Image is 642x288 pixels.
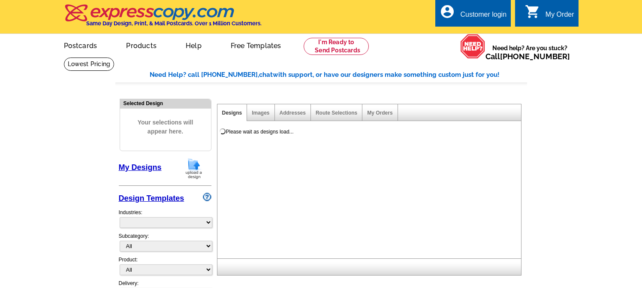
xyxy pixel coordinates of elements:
[50,35,111,55] a: Postcards
[525,9,574,20] a: shopping_cart My Order
[546,11,574,23] div: My Order
[64,10,262,27] a: Same Day Design, Print, & Mail Postcards. Over 1 Million Customers.
[316,110,357,116] a: Route Selections
[172,35,215,55] a: Help
[112,35,170,55] a: Products
[119,204,211,232] div: Industries:
[203,193,211,201] img: design-wizard-help-icon.png
[440,4,455,19] i: account_circle
[119,194,184,203] a: Design Templates
[217,35,295,55] a: Free Templates
[222,110,242,116] a: Designs
[119,256,211,279] div: Product:
[460,11,506,23] div: Customer login
[525,4,540,19] i: shopping_cart
[86,20,262,27] h4: Same Day Design, Print, & Mail Postcards. Over 1 Million Customers.
[280,110,306,116] a: Addresses
[183,158,205,179] img: upload-design
[219,128,226,135] img: loading...
[226,128,294,136] div: Please wait as designs load...
[120,99,211,107] div: Selected Design
[259,71,273,79] span: chat
[119,232,211,256] div: Subcategory:
[460,34,485,59] img: help
[367,110,392,116] a: My Orders
[119,163,162,172] a: My Designs
[440,9,506,20] a: account_circle Customer login
[500,52,570,61] a: [PHONE_NUMBER]
[150,70,527,80] div: Need Help? call [PHONE_NUMBER], with support, or have our designers make something custom just fo...
[485,44,574,61] span: Need help? Are you stuck?
[485,52,570,61] span: Call
[252,110,269,116] a: Images
[127,109,205,145] span: Your selections will appear here.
